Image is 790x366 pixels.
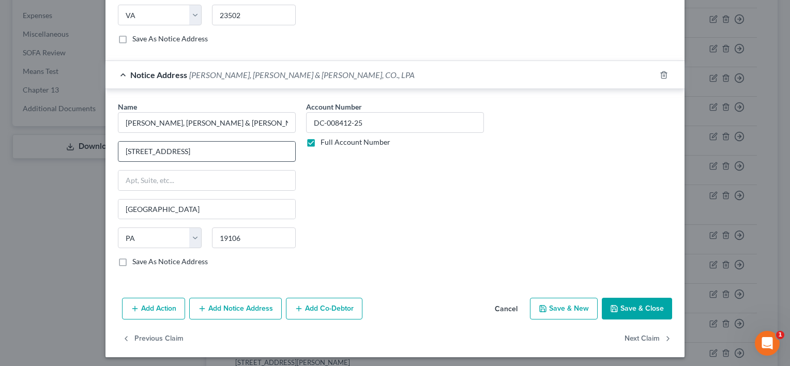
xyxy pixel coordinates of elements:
span: [PERSON_NAME], [PERSON_NAME] & [PERSON_NAME], CO., LPA [189,70,415,80]
span: Notice Address [130,70,187,80]
input: Enter address... [118,142,295,161]
input: -- [306,112,484,133]
label: Full Account Number [321,137,390,147]
label: Save As Notice Address [132,34,208,44]
input: Enter zip.. [212,5,296,25]
label: Account Number [306,101,362,112]
span: 1 [776,331,784,339]
input: Search by name... [118,112,296,133]
button: Previous Claim [122,328,184,349]
iframe: Intercom live chat [755,331,780,356]
input: Apt, Suite, etc... [118,171,295,190]
input: Enter city... [118,200,295,219]
button: Add Notice Address [189,298,282,319]
button: Save & New [530,298,598,319]
span: Name [118,102,137,111]
label: Save As Notice Address [132,256,208,267]
button: Save & Close [602,298,672,319]
input: Enter zip.. [212,227,296,248]
button: Cancel [487,299,526,319]
button: Add Co-Debtor [286,298,362,319]
button: Add Action [122,298,185,319]
button: Next Claim [625,328,672,349]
